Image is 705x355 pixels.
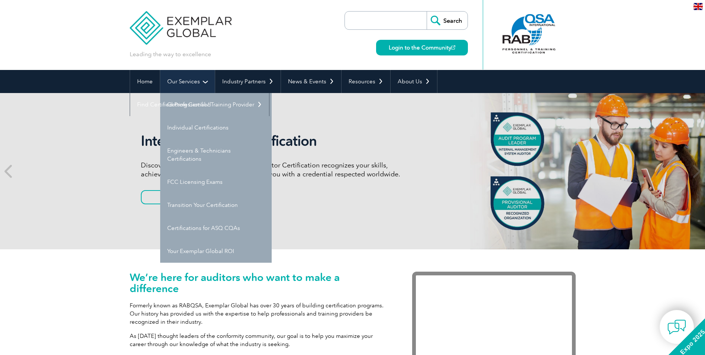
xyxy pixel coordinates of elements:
p: Discover how our redesigned Internal Auditor Certification recognizes your skills, achievements, ... [141,161,420,179]
a: Certifications for ASQ CQAs [160,217,272,240]
a: Engineers & Technicians Certifications [160,139,272,170]
img: open_square.png [451,45,455,49]
a: Find Certified Professional / Training Provider [130,93,269,116]
a: Login to the Community [376,40,468,55]
a: About Us [391,70,437,93]
img: en [693,3,703,10]
a: Your Exemplar Global ROI [160,240,272,263]
a: FCC Licensing Exams [160,170,272,194]
a: Industry Partners [215,70,281,93]
p: As [DATE] thought leaders of the conformity community, our goal is to help you maximize your care... [130,332,390,348]
a: Resources [342,70,390,93]
a: Individual Certifications [160,116,272,139]
p: Formerly known as RABQSA, Exemplar Global has over 30 years of building certification programs. O... [130,301,390,326]
a: News & Events [281,70,341,93]
a: Home [130,70,160,93]
a: Learn More [141,190,218,204]
img: contact-chat.png [667,318,686,336]
h1: We’re here for auditors who want to make a difference [130,272,390,294]
a: Transition Your Certification [160,194,272,217]
p: Leading the way to excellence [130,50,211,58]
a: Our Services [160,70,215,93]
input: Search [427,12,468,29]
h2: Internal Auditor Certification [141,132,420,150]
